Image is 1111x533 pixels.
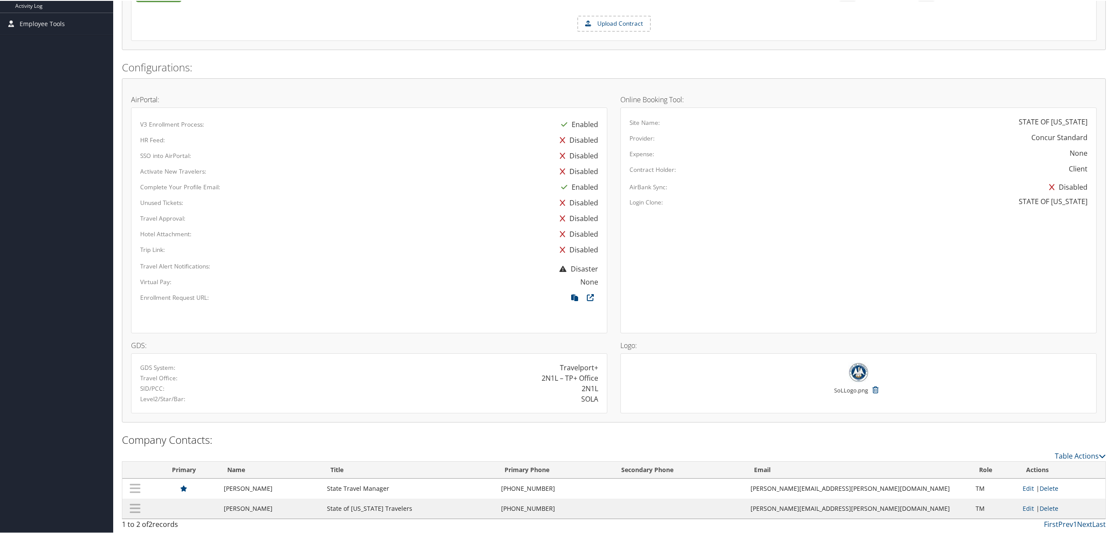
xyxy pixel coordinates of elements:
td: | [1018,498,1105,518]
td: [PHONE_NUMBER] [497,498,613,518]
h4: Logo: [620,341,1097,348]
a: First [1044,519,1058,528]
div: Disabled [555,194,598,210]
label: GDS System: [140,362,175,371]
img: SoLLogo.png [848,362,869,381]
a: 1 [1073,519,1077,528]
div: Concur Standard [1031,131,1087,142]
label: Hotel Attachment: [140,229,192,238]
label: Travel Alert Notifications: [140,261,210,270]
label: Travel Approval: [140,213,185,222]
td: [PERSON_NAME] [219,478,323,498]
label: SID/PCC: [140,383,165,392]
span: Disaster [555,263,598,273]
small: SoLLogo.png [834,386,868,402]
label: Unused Tickets: [140,198,183,206]
h2: Configurations: [122,59,1106,74]
h2: Company Contacts: [122,432,1106,446]
th: Actions [1018,461,1105,478]
div: Disabled [555,225,598,241]
div: Disabled [555,241,598,257]
label: Site Name: [630,117,660,126]
a: Last [1092,519,1106,528]
label: Trip Link: [140,245,165,253]
label: Contract Holder: [630,164,676,173]
div: 2N1L – TP+ Office [542,372,598,382]
div: Travelport+ [560,362,598,372]
td: [PERSON_NAME][EMAIL_ADDRESS][PERSON_NAME][DOMAIN_NAME] [746,478,971,498]
label: Login Clone: [630,197,663,206]
label: AirBank Sync: [630,182,667,191]
label: Virtual Pay: [140,277,172,285]
div: Enabled [557,116,598,131]
a: Edit [1023,483,1034,492]
label: V3 Enrollment Process: [140,119,204,128]
div: Disabled [555,131,598,147]
label: Level2/Star/Bar: [140,394,185,402]
div: Disabled [555,163,598,178]
div: None [580,276,598,286]
div: Disabled [555,147,598,163]
td: [PERSON_NAME] [219,498,323,518]
th: Email [746,461,971,478]
th: Title [323,461,497,478]
div: STATE OF [US_STATE] [1019,116,1087,126]
div: Disabled [1045,178,1087,194]
td: State Travel Manager [323,478,497,498]
div: SOLA [581,393,598,403]
div: Client [1069,163,1087,173]
span: Employee Tools [20,12,65,34]
a: Prev [1058,519,1073,528]
a: Delete [1040,483,1058,492]
h4: Online Booking Tool: [620,95,1097,102]
td: [PERSON_NAME][EMAIL_ADDRESS][PERSON_NAME][DOMAIN_NAME] [746,498,971,518]
label: SSO into AirPortal: [140,151,191,159]
label: Enrollment Request URL: [140,292,209,301]
a: Table Actions [1055,450,1106,460]
a: Delete [1040,503,1058,512]
label: HR Feed: [140,135,165,144]
td: TM [971,498,1018,518]
th: Role [971,461,1018,478]
div: STATE OF [US_STATE] [1019,195,1087,206]
th: Primary [148,461,219,478]
th: Primary Phone [497,461,613,478]
th: Name [219,461,323,478]
td: [PHONE_NUMBER] [497,478,613,498]
label: Complete Your Profile Email: [140,182,220,191]
td: State of [US_STATE] Travelers [323,498,497,518]
a: Next [1077,519,1092,528]
th: Secondary Phone [613,461,746,478]
div: None [1070,147,1087,158]
label: Travel Office: [140,373,178,382]
div: Enabled [557,178,598,194]
div: 2N1L [582,382,598,393]
label: Activate New Travelers: [140,166,206,175]
td: TM [971,478,1018,498]
span: 2 [148,519,152,528]
div: 1 to 2 of records [122,518,358,533]
label: Provider: [630,133,655,142]
h4: GDS: [131,341,607,348]
div: Disabled [555,210,598,225]
a: Edit [1023,503,1034,512]
label: Upload Contract [578,16,650,30]
td: | [1018,478,1105,498]
h4: AirPortal: [131,95,607,102]
label: Expense: [630,149,654,158]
